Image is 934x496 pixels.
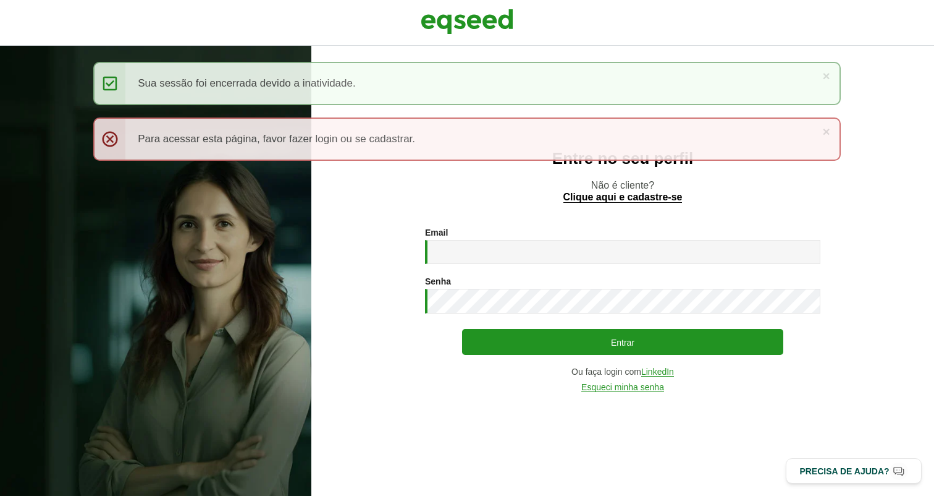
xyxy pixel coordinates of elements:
button: Entrar [462,329,783,355]
a: × [823,125,830,138]
label: Senha [425,277,451,286]
div: Para acessar esta página, favor fazer login ou se cadastrar. [93,118,841,161]
a: LinkedIn [641,367,674,377]
img: EqSeed Logo [421,6,513,37]
div: Sua sessão foi encerrada devido a inatividade. [93,62,841,105]
label: Email [425,228,448,237]
p: Não é cliente? [336,179,909,203]
a: Clique aqui e cadastre-se [563,192,683,203]
div: Ou faça login com [425,367,820,377]
a: × [823,69,830,82]
a: Esqueci minha senha [581,383,664,392]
